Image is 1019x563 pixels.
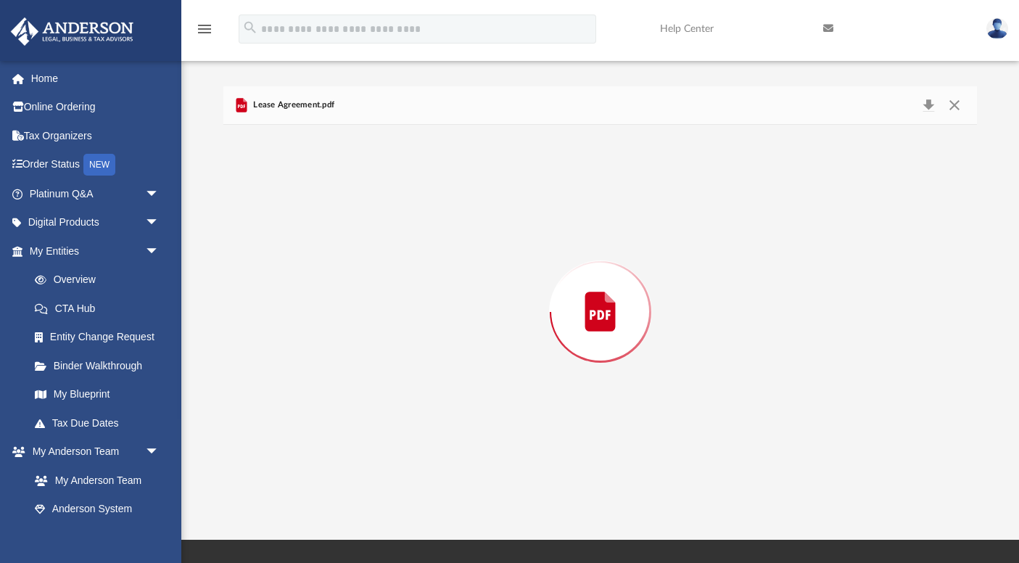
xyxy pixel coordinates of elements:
[250,99,334,112] span: Lease Agreement.pdf
[20,294,181,323] a: CTA Hub
[145,437,174,467] span: arrow_drop_down
[242,20,258,36] i: search
[20,466,167,495] a: My Anderson Team
[145,179,174,209] span: arrow_drop_down
[145,237,174,266] span: arrow_drop_down
[10,150,181,180] a: Order StatusNEW
[10,64,181,93] a: Home
[196,20,213,38] i: menu
[7,17,138,46] img: Anderson Advisors Platinum Portal
[196,28,213,38] a: menu
[20,266,181,295] a: Overview
[20,408,181,437] a: Tax Due Dates
[223,86,978,499] div: Preview
[20,380,174,409] a: My Blueprint
[145,208,174,238] span: arrow_drop_down
[20,351,181,380] a: Binder Walkthrough
[83,154,115,176] div: NEW
[915,95,941,115] button: Download
[10,237,181,266] a: My Entitiesarrow_drop_down
[10,208,181,237] a: Digital Productsarrow_drop_down
[941,95,968,115] button: Close
[10,437,174,467] a: My Anderson Teamarrow_drop_down
[986,18,1008,39] img: User Pic
[20,495,174,524] a: Anderson System
[10,93,181,122] a: Online Ordering
[20,323,181,352] a: Entity Change Request
[10,179,181,208] a: Platinum Q&Aarrow_drop_down
[10,121,181,150] a: Tax Organizers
